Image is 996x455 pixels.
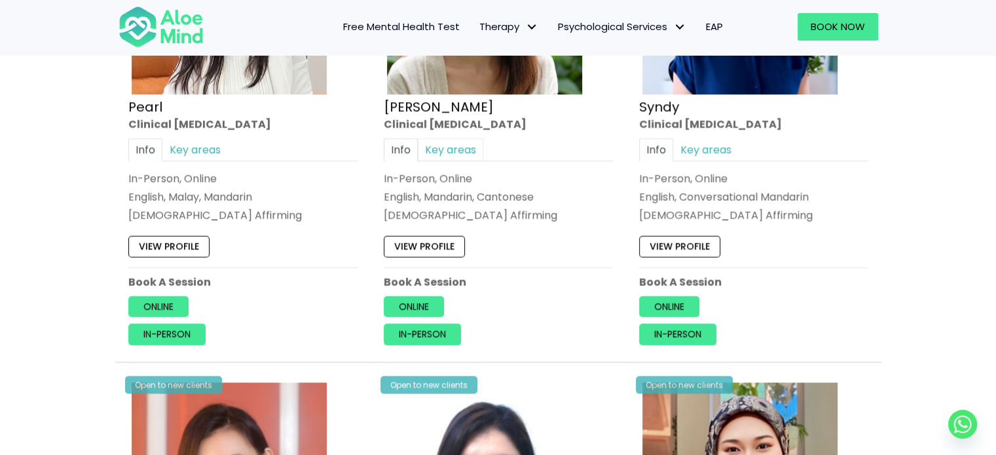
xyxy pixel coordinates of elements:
[639,171,868,186] div: In-Person, Online
[639,117,868,132] div: Clinical [MEDICAL_DATA]
[384,117,613,132] div: Clinical [MEDICAL_DATA]
[128,138,162,161] a: Info
[128,236,210,257] a: View profile
[548,13,696,41] a: Psychological ServicesPsychological Services: submenu
[384,296,444,317] a: Online
[706,20,723,33] span: EAP
[479,20,538,33] span: Therapy
[221,13,733,41] nav: Menu
[558,20,686,33] span: Psychological Services
[128,117,358,132] div: Clinical [MEDICAL_DATA]
[384,171,613,186] div: In-Person, Online
[639,208,868,223] div: [DEMOGRAPHIC_DATA] Affirming
[128,98,162,116] a: Pearl
[384,324,461,345] a: In-person
[673,138,739,161] a: Key areas
[128,296,189,317] a: Online
[639,236,720,257] a: View profile
[128,208,358,223] div: [DEMOGRAPHIC_DATA] Affirming
[470,13,548,41] a: TherapyTherapy: submenu
[798,13,878,41] a: Book Now
[128,324,206,345] a: In-person
[384,274,613,289] p: Book A Session
[636,376,733,393] div: Open to new clients
[948,410,977,439] a: Whatsapp
[125,376,222,393] div: Open to new clients
[523,18,542,37] span: Therapy: submenu
[128,189,358,204] p: English, Malay, Mandarin
[418,138,483,161] a: Key areas
[639,324,716,345] a: In-person
[671,18,690,37] span: Psychological Services: submenu
[639,98,679,116] a: Syndy
[128,171,358,186] div: In-Person, Online
[639,274,868,289] p: Book A Session
[162,138,228,161] a: Key areas
[343,20,460,33] span: Free Mental Health Test
[384,208,613,223] div: [DEMOGRAPHIC_DATA] Affirming
[639,189,868,204] p: English, Conversational Mandarin
[639,296,699,317] a: Online
[811,20,865,33] span: Book Now
[384,138,418,161] a: Info
[384,236,465,257] a: View profile
[128,274,358,289] p: Book A Session
[696,13,733,41] a: EAP
[384,189,613,204] p: English, Mandarin, Cantonese
[380,376,477,393] div: Open to new clients
[333,13,470,41] a: Free Mental Health Test
[639,138,673,161] a: Info
[119,5,204,48] img: Aloe mind Logo
[384,98,494,116] a: [PERSON_NAME]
